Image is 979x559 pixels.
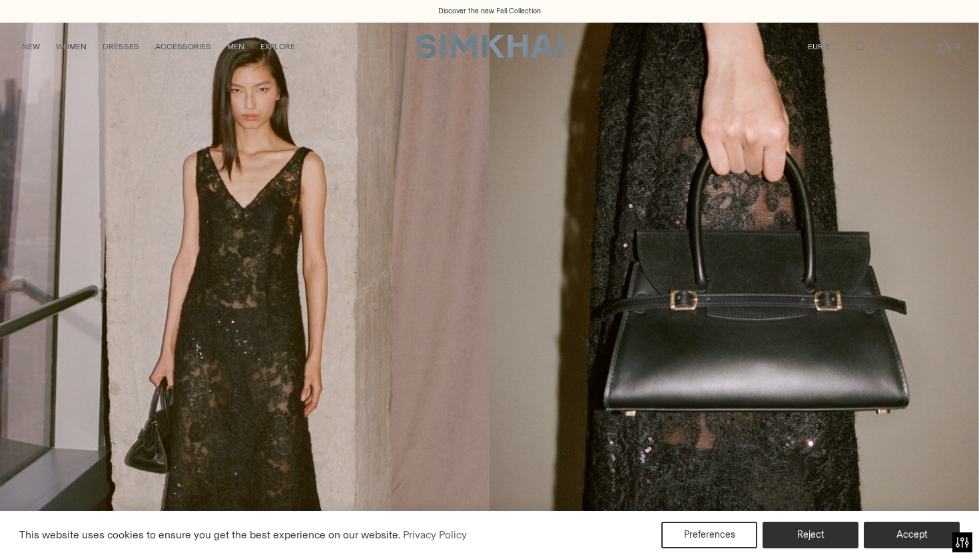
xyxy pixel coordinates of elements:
a: DRESSES [103,32,139,61]
a: Discover the new Fall Collection [438,6,541,17]
a: Go to the account page [875,33,902,60]
a: Open search modal [847,33,874,60]
a: Privacy Policy (opens in a new tab) [401,525,469,545]
span: 0 [951,40,963,52]
a: WOMEN [56,32,87,61]
a: ACCESSORIES [155,32,211,61]
button: Preferences [661,522,757,548]
button: EUR € [808,32,842,61]
button: Accept [864,522,960,548]
a: MEN [227,32,244,61]
span: This website uses cookies to ensure you get the best experience on our website. [19,528,401,541]
a: Open cart modal [931,33,958,60]
a: SIMKHAI [416,33,563,59]
a: NEW [22,32,40,61]
button: Reject [763,522,858,548]
a: EXPLORE [260,32,295,61]
a: Wishlist [903,33,930,60]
